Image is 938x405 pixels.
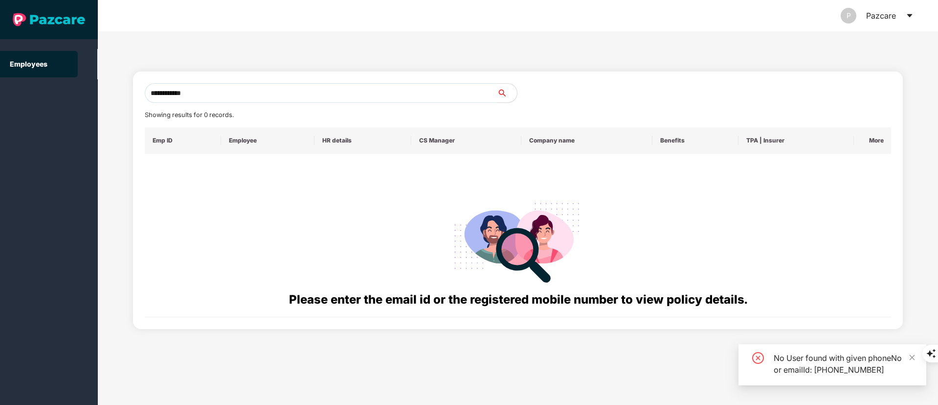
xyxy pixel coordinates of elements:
[411,127,521,154] th: CS Manager
[909,354,916,361] span: close
[854,127,891,154] th: More
[497,83,517,103] button: search
[774,352,915,376] div: No User found with given phoneNo or emailId: [PHONE_NUMBER]
[847,8,851,24] span: P
[145,111,234,119] span: Showing results for 0 records.
[10,60,47,68] a: Employees
[906,12,914,20] span: caret-down
[447,191,588,290] img: svg+xml;base64,PHN2ZyB4bWxucz0iaHR0cDovL3d3dy53My5vcmcvMjAwMC9zdmciIHdpZHRoPSIyODgiIGhlaWdodD0iMj...
[145,127,222,154] th: Emp ID
[314,127,411,154] th: HR details
[652,127,738,154] th: Benefits
[289,292,747,307] span: Please enter the email id or the registered mobile number to view policy details.
[752,352,764,364] span: close-circle
[521,127,652,154] th: Company name
[221,127,314,154] th: Employee
[497,89,517,97] span: search
[738,127,854,154] th: TPA | Insurer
